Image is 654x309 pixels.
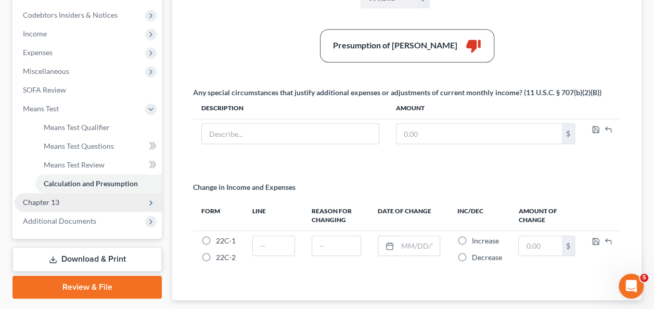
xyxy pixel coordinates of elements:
span: Increase [471,236,498,245]
span: 5 [640,274,648,282]
span: Miscellaneous [23,67,69,75]
a: Calculation and Presumption [35,174,162,193]
span: Means Test Qualifier [44,123,110,132]
iframe: Intercom live chat [619,274,644,299]
th: Form [193,201,244,231]
span: Means Test Questions [44,141,114,150]
a: Review & File [12,276,162,299]
div: $ [562,124,574,144]
a: SOFA Review [15,81,162,99]
th: Date of Change [369,201,448,231]
span: Means Test Review [44,160,105,169]
input: 0.00 [396,124,562,144]
th: Amount [388,98,583,119]
th: Reason for Changing [303,201,369,231]
input: -- [312,236,361,256]
span: Calculation and Presumption [44,179,138,188]
span: SOFA Review [23,85,66,94]
span: 22C-1 [216,236,236,245]
input: 0.00 [519,236,562,256]
span: Additional Documents [23,216,96,225]
th: Inc/Dec [448,201,510,231]
p: Change in Income and Expenses [193,182,296,192]
i: thumb_down [466,38,481,54]
span: Income [23,29,47,38]
span: Means Test [23,104,59,113]
div: Any special circumstances that justify additional expenses or adjustments of current monthly inco... [193,87,601,98]
input: MM/DD/YYYY [397,236,440,256]
span: Decrease [471,253,502,262]
span: Codebtors Insiders & Notices [23,10,118,19]
span: Expenses [23,48,53,57]
input: -- [253,236,294,256]
span: Chapter 13 [23,198,59,207]
th: Description [193,98,387,119]
a: Download & Print [12,247,162,272]
input: Describe... [202,124,378,144]
div: Presumption of [PERSON_NAME] [333,40,457,51]
span: 22C-2 [216,253,236,262]
th: Line [244,201,303,231]
th: Amount of Change [510,201,583,231]
a: Means Test Review [35,156,162,174]
div: $ [562,236,574,256]
a: Means Test Qualifier [35,118,162,137]
a: Means Test Questions [35,137,162,156]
